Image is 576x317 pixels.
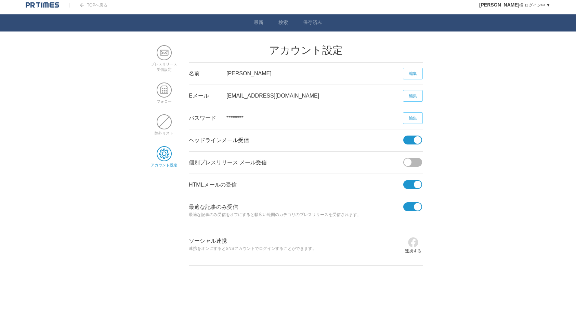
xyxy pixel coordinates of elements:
[403,112,423,124] a: 編集
[69,3,107,8] a: TOPへ戻る
[189,129,403,151] div: ヘッドラインメール受信
[189,85,226,107] div: Eメール
[26,2,59,9] img: logo.png
[189,196,403,230] div: 最適な記事のみ受信
[226,63,403,85] div: [PERSON_NAME]
[479,2,519,8] span: [PERSON_NAME]
[405,248,421,254] p: 連携する
[189,174,403,196] div: HTMLメールの受信
[157,94,172,103] a: フォロー
[303,20,322,27] a: 保存済み
[403,68,423,79] a: 編集
[151,158,177,167] a: アカウント設定
[189,245,403,253] p: 連携をオンにするとSNSアカウントでログインすることができます。
[408,237,419,248] img: icon-facebook-gray
[155,126,173,135] a: 除外リスト
[479,3,550,8] a: [PERSON_NAME]様 ログイン中 ▼
[189,211,403,219] p: 最適な記事のみ受信をオフにすると幅広い範囲のカテゴリのプレスリリースを受信されます。
[80,3,84,7] img: arrow.png
[403,90,423,102] a: 編集
[189,45,423,55] h2: アカウント設定
[189,107,226,129] div: パスワード
[189,230,403,264] div: ソーシャル連携
[226,85,403,107] div: [EMAIL_ADDRESS][DOMAIN_NAME]
[151,57,177,72] a: プレスリリース受信設定
[189,63,226,85] div: 名前
[254,20,263,27] a: 最新
[278,20,288,27] a: 検索
[189,152,403,174] div: 個別プレスリリース メール受信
